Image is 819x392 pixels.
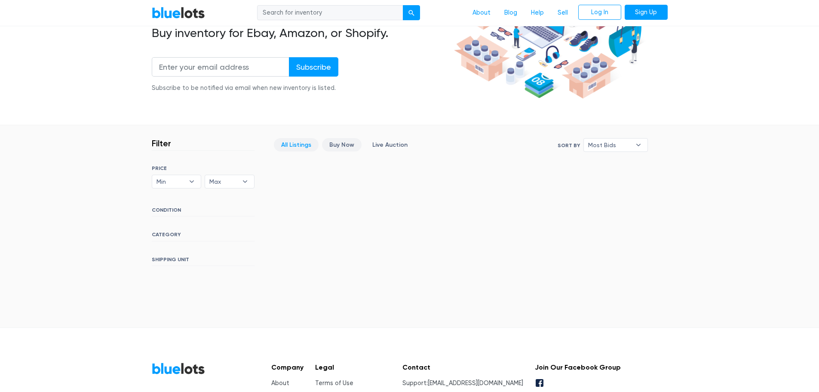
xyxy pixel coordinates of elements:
b: ▾ [183,175,201,188]
a: Log In [578,5,621,20]
a: All Listings [274,138,319,151]
a: Blog [497,5,524,21]
h6: CATEGORY [152,231,255,241]
a: About [466,5,497,21]
span: Min [156,175,185,188]
h6: CONDITION [152,207,255,216]
b: ▾ [236,175,254,188]
a: Sign Up [625,5,668,20]
a: Buy Now [322,138,362,151]
span: Max [209,175,238,188]
input: Subscribe [289,57,338,77]
a: BlueLots [152,6,205,19]
input: Search for inventory [257,5,403,21]
h6: PRICE [152,165,255,171]
li: Support: [402,379,523,388]
a: BlueLots [152,362,205,375]
div: Subscribe to be notified via email when new inventory is listed. [152,83,338,93]
h6: SHIPPING UNIT [152,256,255,266]
h5: Contact [402,363,523,371]
a: Live Auction [365,138,415,151]
input: Enter your email address [152,57,289,77]
a: About [271,380,289,387]
a: Sell [551,5,575,21]
h5: Company [271,363,304,371]
h2: Buy inventory for Ebay, Amazon, or Shopify. [152,26,451,40]
a: Terms of Use [315,380,353,387]
a: Help [524,5,551,21]
h3: Filter [152,138,171,148]
h5: Join Our Facebook Group [535,363,621,371]
span: Most Bids [588,139,631,151]
h5: Legal [315,363,390,371]
a: [EMAIL_ADDRESS][DOMAIN_NAME] [428,380,523,387]
label: Sort By [558,142,580,149]
b: ▾ [629,139,647,151]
